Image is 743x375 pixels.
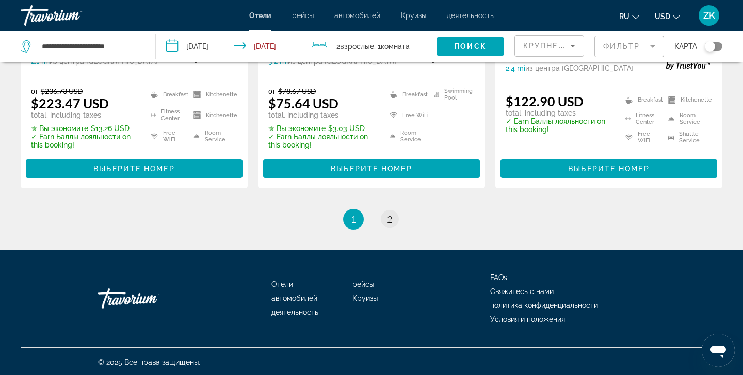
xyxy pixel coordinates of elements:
[331,165,412,173] span: Выберите номер
[401,11,426,20] a: Круизы
[249,11,271,20] a: Отели
[454,42,487,51] span: Поиск
[268,124,326,133] span: ✮ Вы экономите
[374,39,410,54] span: , 1
[523,42,649,50] span: Крупнейшие сбережения
[490,273,507,282] a: FAQs
[336,39,374,54] span: 2
[268,124,377,133] p: $3.03 USD
[490,287,554,296] a: Свяжитесь с нами
[506,64,525,72] span: 2.4 mi
[385,107,429,123] li: Free WiFi
[301,31,437,62] button: Travelers: 2 adults, 0 children
[506,93,584,109] ins: $122.90 USD
[271,280,293,288] a: Отели
[292,11,314,20] a: рейсы
[663,112,712,125] li: Room Service
[506,109,612,117] p: total, including taxes
[21,209,722,230] nav: Pagination
[387,214,392,225] span: 2
[98,358,200,366] span: © 2025 Все права защищены.
[340,42,374,51] span: Взрослые
[523,40,575,52] mat-select: Sort by
[620,112,663,125] li: Fitness Center
[385,87,429,102] li: Breakfast
[31,111,138,119] p: total, including taxes
[278,87,316,95] del: $78.67 USD
[385,128,429,144] li: Room Service
[31,124,88,133] span: ✮ Вы экономите
[263,159,480,178] button: Выберите номер
[268,133,377,149] p: ✓ Earn Баллы лояльности on this booking!
[263,161,480,173] a: Выберите номер
[506,117,612,134] p: ✓ Earn Баллы лояльности on this booking!
[437,37,504,56] button: Поиск
[31,95,109,111] ins: $223.47 USD
[188,128,237,144] li: Room Service
[156,31,301,62] button: Check-in date: Oct 2, 2025 Check-out date: Oct 3, 2025
[500,159,717,178] button: Выберите номер
[703,10,715,21] span: ZK
[26,159,243,178] button: Выберите номер
[352,280,374,288] a: рейсы
[41,87,83,95] del: $236.73 USD
[188,87,237,102] li: Kitchenette
[702,334,735,367] iframe: Кнопка запуска окна обмена сообщениями
[271,308,318,316] a: деятельность
[21,2,124,29] a: Travorium
[98,283,201,314] a: Travorium
[188,107,237,123] li: Kitchenette
[146,107,188,123] li: Fitness Center
[663,131,712,144] li: Shuttle Service
[697,42,722,51] button: Toggle map
[31,87,38,95] span: от
[351,214,356,225] span: 1
[655,9,680,24] button: Change currency
[352,294,378,302] a: Круизы
[490,301,598,309] a: политика конфиденциальности
[655,12,670,21] span: USD
[146,87,188,102] li: Breakfast
[594,35,664,58] button: Filter
[500,161,717,173] a: Выберите номер
[568,165,649,173] span: Выберите номер
[674,39,697,54] span: карта
[619,9,639,24] button: Change language
[31,124,138,133] p: $13.26 USD
[490,315,565,323] a: Условия и положения
[268,111,377,119] p: total, including taxes
[268,95,338,111] ins: $75.64 USD
[620,93,663,107] li: Breakfast
[26,161,243,173] a: Выберите номер
[381,42,410,51] span: Комната
[447,11,494,20] a: деятельность
[31,133,138,149] p: ✓ Earn Баллы лояльности on this booking!
[146,128,188,144] li: Free WiFi
[93,165,174,173] span: Выберите номер
[696,5,722,26] button: User Menu
[619,12,629,21] span: ru
[271,294,317,302] a: автомобилей
[620,131,663,144] li: Free WiFi
[429,87,475,102] li: Swimming Pool
[663,93,712,107] li: Kitchenette
[268,87,276,95] span: от
[525,64,634,72] span: из центра [GEOGRAPHIC_DATA]
[334,11,380,20] a: автомобилей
